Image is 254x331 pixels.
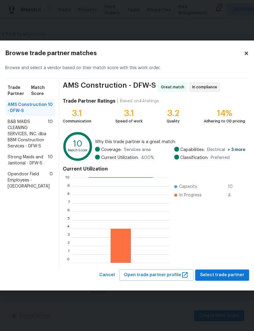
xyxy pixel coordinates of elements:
span: 0 [50,171,53,189]
span: 4 [228,192,238,198]
span: Open trade partner profile [124,271,189,279]
span: Strong Maids and Janitorial - DFW-S [8,154,48,166]
span: Cancel [99,271,115,279]
div: 3.1 [63,110,91,116]
text: 10 [65,176,69,179]
span: 10 [228,184,238,190]
span: Opendoor Field Employees - [GEOGRAPHIC_DATA] [8,171,50,189]
div: 3.2 [167,110,180,116]
div: 14% [204,110,245,116]
span: Great match [161,84,187,90]
div: | [115,98,120,104]
span: Current Utilization: [101,155,139,161]
span: In compliance [192,84,220,90]
span: Select trade partner [200,271,244,279]
h4: Current Utilization [63,166,245,172]
div: Browse and select a vendor based on their match score with this work order. [5,58,249,79]
span: 10 [48,102,53,114]
text: 9 [67,184,69,188]
text: 0 [67,261,69,265]
span: In Progress [179,192,202,198]
h2: Browse trade partner matches [5,50,244,56]
span: 10 [48,154,53,166]
span: Capabilities: [180,147,205,153]
span: Classification: [180,155,208,161]
span: AMS Construction - DFW-S [63,82,156,92]
button: Select trade partner [195,269,249,281]
text: 7 [68,201,69,205]
button: Open trade partner profile [119,269,193,281]
text: 4 [67,227,69,231]
span: Services area [124,147,151,153]
text: 1 [68,252,69,256]
div: Based on 44 ratings [120,98,159,104]
text: 8 [67,193,69,196]
span: Trade Partner [8,85,31,97]
span: B&B MAIDS CLEANING SERVICES, INC. dba BBM Construction Services - DFW-S [8,119,48,149]
span: Electrical [207,147,245,153]
span: + 3 more [228,148,245,152]
text: Match Score [68,149,87,152]
text: 6 [67,210,69,213]
div: Quality [167,118,180,124]
button: Cancel [97,269,117,281]
h4: Trade Partner Ratings [63,98,115,104]
span: Why this trade partner is a great match: [95,139,245,145]
span: Coverage: [101,147,122,153]
div: Adhering to OD pricing [204,118,245,124]
text: 3 [67,235,69,239]
text: 2 [67,244,69,248]
div: 3.1 [115,110,143,116]
span: 10 [48,119,53,149]
div: Communication [63,118,91,124]
span: Capacity [179,184,197,190]
span: Preferred [211,155,230,161]
text: 10 [73,140,82,148]
text: 5 [67,218,69,222]
div: Speed of work [115,118,143,124]
span: 40.0 % [141,155,154,161]
span: AMS Construction - DFW-S [8,102,48,114]
span: Match Score [31,85,52,97]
